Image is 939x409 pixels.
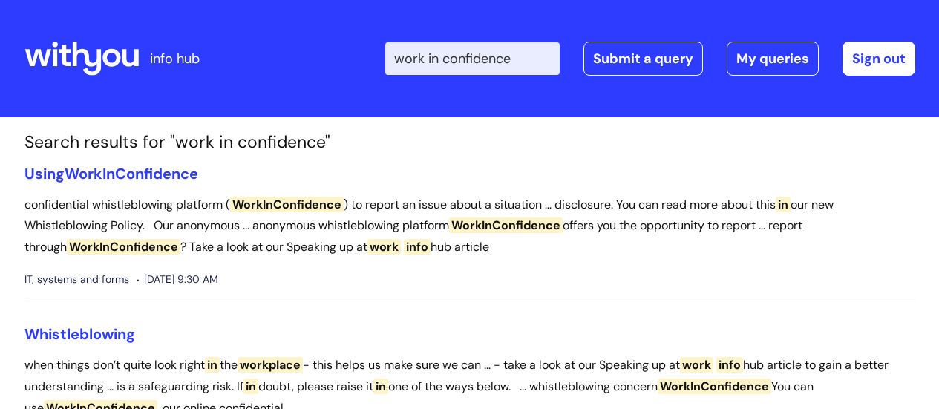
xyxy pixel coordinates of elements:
p: confidential whistleblowing platform ( ) to report an issue about a situation ... disclosure. You... [24,194,915,258]
span: WorkInConfidence [658,379,771,394]
a: Submit a query [583,42,703,76]
span: WorkInConfidence [230,197,344,212]
a: My queries [727,42,819,76]
span: work [680,357,713,373]
span: WorkInConfidence [65,164,198,183]
span: IT, systems and forms [24,270,129,289]
span: [DATE] 9:30 AM [137,270,218,289]
div: | - [385,42,915,76]
p: info hub [150,47,200,71]
span: info [716,357,743,373]
a: Sign out [843,42,915,76]
span: WorkInConfidence [67,239,180,255]
span: work [367,239,401,255]
h1: Search results for "work in confidence" [24,132,915,153]
a: Whistleblowing [24,324,135,344]
span: info [404,239,431,255]
span: in [243,379,258,394]
span: in [205,357,220,373]
span: in [776,197,791,212]
span: in [373,379,388,394]
a: UsingWorkInConfidence [24,164,198,183]
input: Search [385,42,560,75]
span: workplace [238,357,303,373]
span: WorkInConfidence [449,217,563,233]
